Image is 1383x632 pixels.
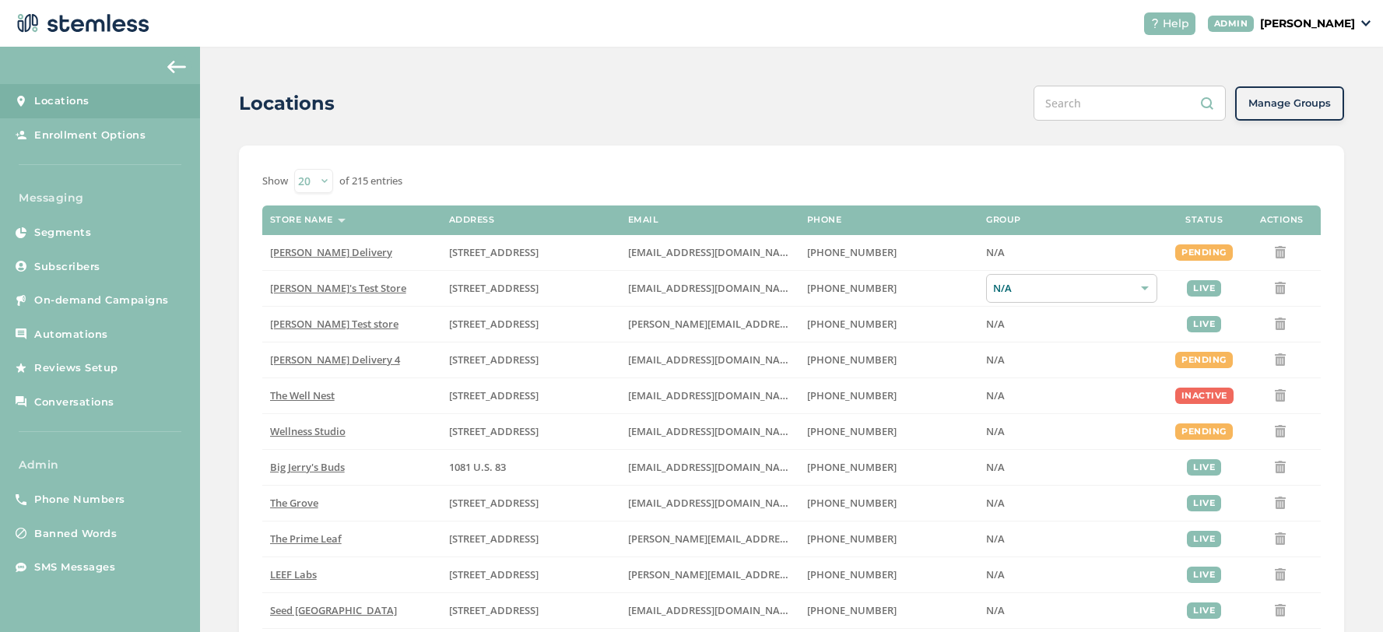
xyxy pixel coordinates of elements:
[449,246,613,259] label: 17523 Ventura Boulevard
[270,497,434,510] label: The Grove
[1243,205,1321,235] th: Actions
[807,353,971,367] label: (818) 561-0790
[270,353,400,367] span: [PERSON_NAME] Delivery 4
[1208,16,1255,32] div: ADMIN
[986,353,1157,367] label: N/A
[628,318,792,331] label: swapnil@stemless.co
[807,425,971,438] label: (269) 929-8463
[1187,602,1221,619] div: live
[449,388,539,402] span: [STREET_ADDRESS]
[807,604,971,617] label: (207) 747-4648
[449,353,539,367] span: [STREET_ADDRESS]
[270,425,434,438] label: Wellness Studio
[34,93,90,109] span: Locations
[34,259,100,275] span: Subscribers
[449,568,613,581] label: 1785 South Main Street
[986,389,1157,402] label: N/A
[628,460,798,474] span: [EMAIL_ADDRESS][DOMAIN_NAME]
[270,215,333,225] label: Store name
[1185,215,1223,225] label: Status
[807,460,897,474] span: [PHONE_NUMBER]
[270,317,398,331] span: [PERSON_NAME] Test store
[338,219,346,223] img: icon-sort-1e1d7615.svg
[628,353,792,367] label: arman91488@gmail.com
[628,604,792,617] label: team@seedyourhead.com
[1175,244,1233,261] div: pending
[34,395,114,410] span: Conversations
[807,388,897,402] span: [PHONE_NUMBER]
[1305,557,1383,632] iframe: Chat Widget
[449,567,539,581] span: [STREET_ADDRESS]
[1260,16,1355,32] p: [PERSON_NAME]
[628,461,792,474] label: info@bigjerrysbuds.com
[628,245,798,259] span: [EMAIL_ADDRESS][DOMAIN_NAME]
[270,353,434,367] label: Hazel Delivery 4
[986,532,1157,546] label: N/A
[628,389,792,402] label: vmrobins@gmail.com
[1187,567,1221,583] div: live
[1248,96,1331,111] span: Manage Groups
[986,215,1021,225] label: Group
[628,281,798,295] span: [EMAIL_ADDRESS][DOMAIN_NAME]
[449,532,613,546] label: 4120 East Speedway Boulevard
[270,424,346,438] span: Wellness Studio
[807,461,971,474] label: (580) 539-1118
[34,560,115,575] span: SMS Messages
[34,360,118,376] span: Reviews Setup
[807,424,897,438] span: [PHONE_NUMBER]
[628,497,792,510] label: dexter@thegroveca.com
[449,245,539,259] span: [STREET_ADDRESS]
[807,246,971,259] label: (818) 561-0790
[1361,20,1371,26] img: icon_down-arrow-small-66adaf34.svg
[449,317,539,331] span: [STREET_ADDRESS]
[34,293,169,308] span: On-demand Campaigns
[449,425,613,438] label: 123 Main Street
[1034,86,1226,121] input: Search
[270,388,335,402] span: The Well Nest
[1187,495,1221,511] div: live
[270,532,434,546] label: The Prime Leaf
[628,603,798,617] span: [EMAIL_ADDRESS][DOMAIN_NAME]
[34,327,108,342] span: Automations
[628,567,957,581] span: [PERSON_NAME][EMAIL_ADDRESS][PERSON_NAME][DOMAIN_NAME]
[986,274,1157,303] div: N/A
[270,460,345,474] span: Big Jerry's Buds
[986,568,1157,581] label: N/A
[628,568,792,581] label: josh.bowers@leefca.com
[986,461,1157,474] label: N/A
[807,603,897,617] span: [PHONE_NUMBER]
[807,532,971,546] label: (520) 272-8455
[807,389,971,402] label: (269) 929-8463
[807,496,897,510] span: [PHONE_NUMBER]
[449,353,613,367] label: 17523 Ventura Boulevard
[807,281,897,295] span: [PHONE_NUMBER]
[628,353,798,367] span: [EMAIL_ADDRESS][DOMAIN_NAME]
[270,245,392,259] span: [PERSON_NAME] Delivery
[1235,86,1344,121] button: Manage Groups
[270,604,434,617] label: Seed Portland
[239,90,335,118] h2: Locations
[449,461,613,474] label: 1081 U.S. 83
[807,282,971,295] label: (503) 804-9208
[449,424,539,438] span: [STREET_ADDRESS]
[449,389,613,402] label: 1005 4th Avenue
[807,568,971,581] label: (707) 513-9697
[449,604,613,617] label: 553 Congress Street
[12,8,149,39] img: logo-dark-0685b13c.svg
[270,568,434,581] label: LEEF Labs
[807,215,842,225] label: Phone
[628,532,792,546] label: john@theprimeleaf.com
[807,497,971,510] label: (619) 600-1269
[270,282,434,295] label: Brian's Test Store
[270,246,434,259] label: Hazel Delivery
[270,461,434,474] label: Big Jerry's Buds
[628,496,798,510] span: [EMAIL_ADDRESS][DOMAIN_NAME]
[270,281,406,295] span: [PERSON_NAME]'s Test Store
[807,317,897,331] span: [PHONE_NUMBER]
[807,353,897,367] span: [PHONE_NUMBER]
[449,318,613,331] label: 5241 Center Boulevard
[1187,316,1221,332] div: live
[1163,16,1189,32] span: Help
[270,567,317,581] span: LEEF Labs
